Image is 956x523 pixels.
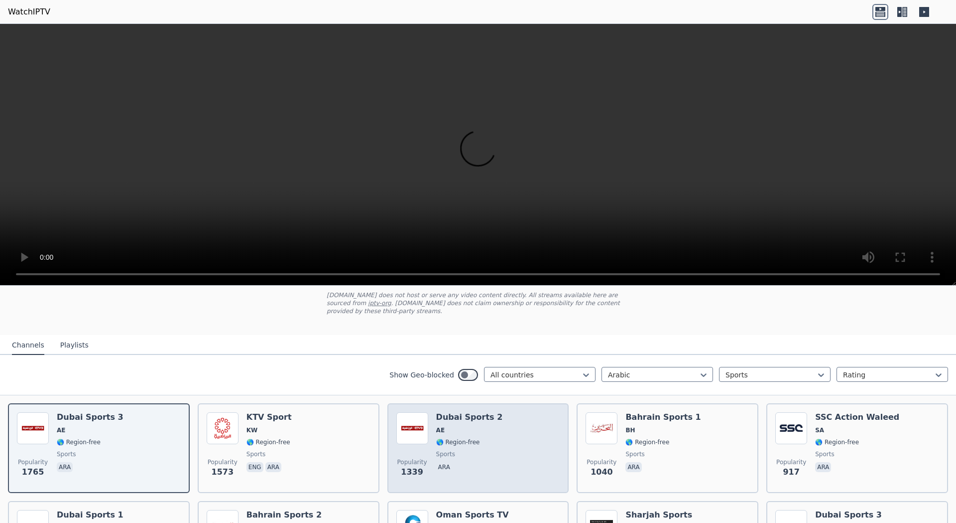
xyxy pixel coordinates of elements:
[12,336,44,355] button: Channels
[436,462,452,472] p: ara
[57,510,123,520] h6: Dubai Sports 1
[17,412,49,444] img: Dubai Sports 3
[625,412,701,422] h6: Bahrain Sports 1
[246,426,258,434] span: KW
[18,458,48,466] span: Popularity
[775,412,807,444] img: SSC Action Waleed
[22,466,44,478] span: 1765
[815,426,824,434] span: SA
[436,412,503,422] h6: Dubai Sports 2
[246,438,290,446] span: 🌎 Region-free
[436,426,445,434] span: AE
[625,450,644,458] span: sports
[625,438,669,446] span: 🌎 Region-free
[815,438,859,446] span: 🌎 Region-free
[57,412,123,422] h6: Dubai Sports 3
[436,510,509,520] h6: Oman Sports TV
[436,450,455,458] span: sports
[246,412,292,422] h6: KTV Sport
[246,462,263,472] p: eng
[212,466,234,478] span: 1573
[208,458,238,466] span: Popularity
[436,438,480,446] span: 🌎 Region-free
[368,300,391,307] a: iptv-org
[207,412,239,444] img: KTV Sport
[57,426,65,434] span: AE
[265,462,281,472] p: ara
[327,291,629,315] p: [DOMAIN_NAME] does not host or serve any video content directly. All streams available here are s...
[815,510,882,520] h6: Dubai Sports 3
[396,412,428,444] img: Dubai Sports 2
[815,462,831,472] p: ara
[625,462,641,472] p: ara
[815,412,899,422] h6: SSC Action Waleed
[591,466,613,478] span: 1040
[783,466,799,478] span: 917
[625,510,692,520] h6: Sharjah Sports
[389,370,454,380] label: Show Geo-blocked
[401,466,423,478] span: 1339
[246,510,322,520] h6: Bahrain Sports 2
[625,426,635,434] span: BH
[57,450,76,458] span: sports
[60,336,89,355] button: Playlists
[815,450,834,458] span: sports
[246,450,265,458] span: sports
[57,438,101,446] span: 🌎 Region-free
[8,6,50,18] a: WatchIPTV
[587,458,616,466] span: Popularity
[57,462,73,472] p: ara
[586,412,617,444] img: Bahrain Sports 1
[397,458,427,466] span: Popularity
[776,458,806,466] span: Popularity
